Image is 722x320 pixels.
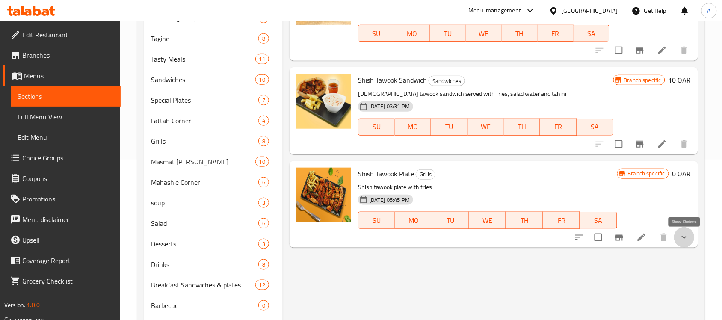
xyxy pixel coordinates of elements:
div: soup [151,198,258,208]
a: Upsell [3,230,121,250]
div: Breakfast Sandwiches & plates [151,280,255,290]
span: Edit Menu [18,132,114,142]
a: Promotions [3,189,121,209]
span: 8 [259,137,269,145]
span: 8 [259,261,269,269]
span: Menus [24,71,114,81]
span: Salad [151,218,258,228]
h6: 0 QAR [672,168,691,180]
button: Branch-specific-item [630,40,650,61]
span: SA [580,121,610,133]
span: Coupons [22,173,114,184]
div: Tasty Meals [151,54,255,64]
span: FR [547,214,577,227]
a: Branches [3,45,121,65]
div: Mahashie Corner [151,177,258,187]
div: items [255,54,269,64]
h6: 10 QAR [669,74,691,86]
span: 1.0.0 [27,299,40,311]
a: Sections [11,86,121,107]
span: 11 [256,55,269,63]
div: Sandwiches10 [144,69,283,90]
span: 0 [259,302,269,310]
span: 7 [259,96,269,104]
div: [GEOGRAPHIC_DATA] [562,6,618,15]
button: delete [654,227,674,248]
span: Grills [416,169,435,179]
span: WE [473,214,503,227]
span: Grills [151,136,258,146]
div: Mahashie Corner6 [144,172,283,193]
button: SU [358,119,395,136]
div: Masmat [PERSON_NAME]10 [144,151,283,172]
button: SA [580,212,617,229]
span: Shish Tawook Plate [358,167,414,180]
a: Edit menu item [657,45,667,56]
a: Grocery Checklist [3,271,121,291]
span: Shish Tawook Sandwich [358,74,427,86]
img: Shish Tawook Plate [296,168,351,222]
a: Edit menu item [636,232,647,243]
span: Masmat [PERSON_NAME] [151,157,255,167]
span: 4 [259,117,269,125]
div: items [258,198,269,208]
button: show more [674,227,695,248]
button: SA [574,25,610,42]
button: FR [538,25,574,42]
button: FR [540,119,577,136]
button: WE [468,119,504,136]
span: MO [399,214,429,227]
span: SU [362,214,392,227]
span: Fattah Corner [151,116,258,126]
button: MO [395,119,431,136]
button: TU [432,212,469,229]
span: SU [362,121,391,133]
a: Menu disclaimer [3,209,121,230]
span: Sandwiches [429,76,465,86]
span: Branch specific [624,169,669,178]
span: Sections [18,91,114,101]
span: Select to update [610,41,628,59]
button: FR [543,212,580,229]
span: SA [583,214,613,227]
span: Tagine [151,33,258,44]
span: TU [434,27,463,40]
span: SA [577,27,606,40]
a: Coverage Report [3,250,121,271]
button: WE [466,25,502,42]
span: Promotions [22,194,114,204]
span: Grocery Checklist [22,276,114,286]
span: Drinks [151,259,258,270]
span: 6 [259,219,269,228]
span: [DATE] 05:45 PM [366,196,413,204]
button: SU [358,212,395,229]
button: Branch-specific-item [630,134,650,154]
button: TH [502,25,538,42]
div: items [258,177,269,187]
span: 3 [259,240,269,248]
div: soup3 [144,193,283,213]
div: items [258,116,269,126]
span: FR [541,27,570,40]
div: Tagine8 [144,28,283,49]
button: delete [674,40,695,61]
span: Upsell [22,235,114,245]
span: 12 [256,281,269,289]
span: FR [544,121,573,133]
span: Special Plates [151,95,258,105]
span: SU [362,27,391,40]
div: items [258,136,269,146]
button: delete [674,134,695,154]
a: Menus [3,65,121,86]
span: [DATE] 03:31 PM [366,102,413,110]
a: Edit menu item [657,139,667,149]
span: Desserts [151,239,258,249]
span: 6 [259,178,269,187]
img: Shish Tawook Sandwich [296,74,351,129]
